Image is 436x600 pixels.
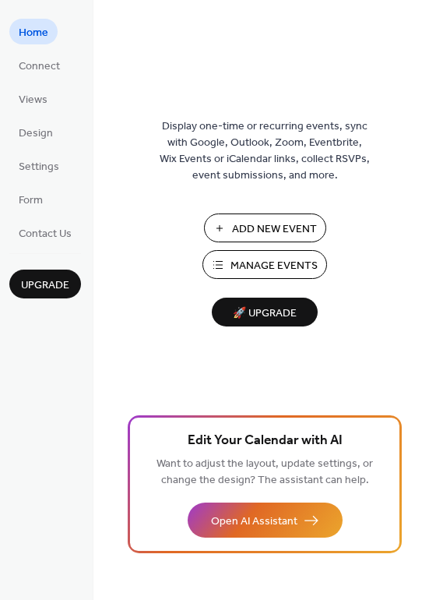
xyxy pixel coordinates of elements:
[9,119,62,145] a: Design
[230,258,318,274] span: Manage Events
[9,153,69,178] a: Settings
[204,214,326,242] button: Add New Event
[9,86,57,111] a: Views
[212,298,318,326] button: 🚀 Upgrade
[9,220,81,245] a: Contact Us
[19,92,47,108] span: Views
[19,58,60,75] span: Connect
[19,192,43,209] span: Form
[202,250,327,279] button: Manage Events
[9,52,69,78] a: Connect
[21,277,69,294] span: Upgrade
[188,430,343,452] span: Edit Your Calendar with AI
[9,19,58,44] a: Home
[188,503,343,538] button: Open AI Assistant
[160,118,370,184] span: Display one-time or recurring events, sync with Google, Outlook, Zoom, Eventbrite, Wix Events or ...
[232,221,317,238] span: Add New Event
[19,25,48,41] span: Home
[211,514,297,530] span: Open AI Assistant
[19,226,72,242] span: Contact Us
[221,303,308,324] span: 🚀 Upgrade
[156,454,373,491] span: Want to adjust the layout, update settings, or change the design? The assistant can help.
[9,270,81,298] button: Upgrade
[9,186,52,212] a: Form
[19,125,53,142] span: Design
[19,159,59,175] span: Settings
